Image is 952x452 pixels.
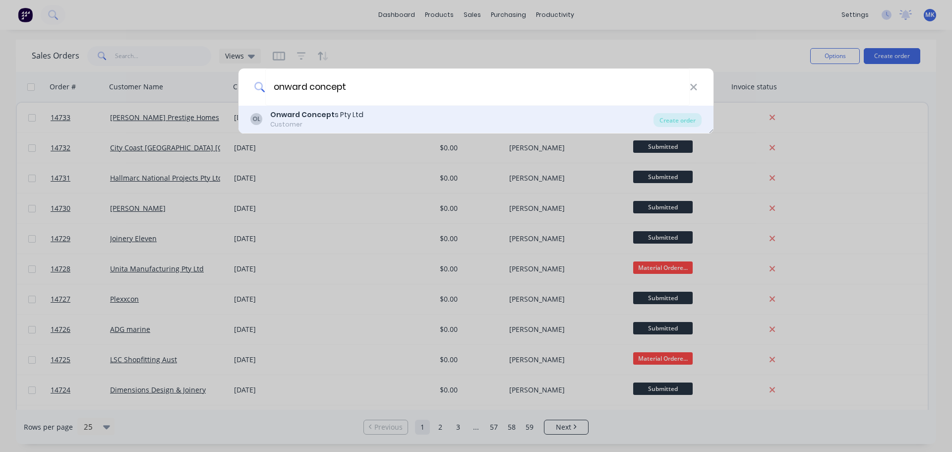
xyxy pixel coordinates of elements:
b: Onward Concept [270,110,335,120]
div: s Pty Ltd [270,110,363,120]
div: Create order [654,113,702,127]
div: Customer [270,120,363,129]
input: Enter a customer name to create a new order... [265,68,690,106]
div: OL [250,113,262,125]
